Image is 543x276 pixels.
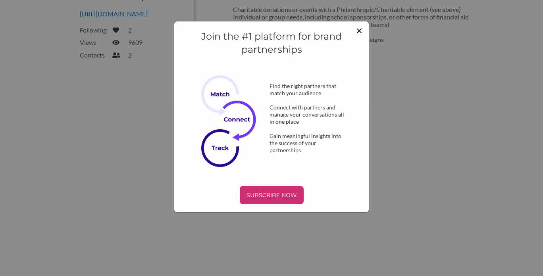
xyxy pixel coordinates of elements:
div: Find the right partners that match your audience [257,82,361,97]
span: × [356,23,362,37]
img: Subscribe Now Image [201,75,264,167]
p: SUBSCRIBE NOW [243,189,300,201]
a: SUBSCRIBE NOW [183,186,361,204]
div: Connect with partners and manage your conversations all in one place [257,104,361,125]
h4: Join the #1 platform for brand partnerships [183,30,361,56]
button: Close modal [356,25,362,36]
div: Gain meaningful insights into the success of your partnerships [257,132,361,154]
